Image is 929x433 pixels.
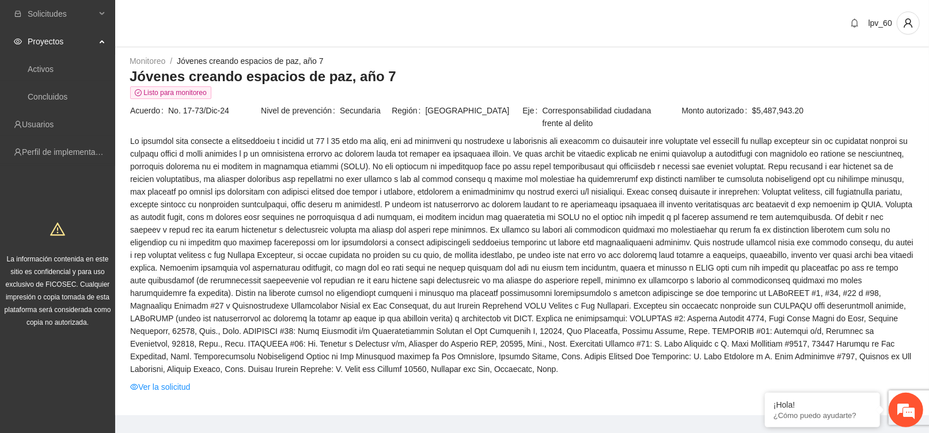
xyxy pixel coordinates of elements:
button: user [897,12,920,35]
span: / [170,56,172,66]
span: eye [14,37,22,45]
a: Usuarios [22,120,54,129]
span: Solicitudes [28,2,96,25]
span: lpv_60 [869,18,892,28]
a: Monitoreo [130,56,165,66]
a: Concluidos [28,92,67,101]
span: [GEOGRAPHIC_DATA] [426,104,522,117]
button: bell [845,14,864,32]
span: Listo para monitoreo [130,86,211,99]
span: bell [846,18,863,28]
span: Corresponsabilidad ciudadana frente al delito [543,104,653,130]
span: Monto autorizado [682,104,752,117]
span: inbox [14,10,22,18]
span: user [897,18,919,28]
span: warning [50,222,65,237]
span: Nivel de prevención [261,104,340,117]
a: Perfil de implementadora [22,147,112,157]
h3: Jóvenes creando espacios de paz, año 7 [130,67,915,86]
span: Estamos en línea. [67,154,159,270]
span: check-circle [135,89,142,96]
span: Secundaria [340,104,390,117]
div: ¡Hola! [773,400,871,409]
p: ¿Cómo puedo ayudarte? [773,411,871,420]
span: $5,487,943.20 [752,104,914,117]
span: No. 17-73/Dic-24 [168,104,260,117]
div: Chatee con nosotros ahora [60,59,194,74]
span: Eje [522,104,542,130]
span: Acuerdo [130,104,168,117]
span: Región [392,104,425,117]
a: Activos [28,64,54,74]
span: eye [130,383,138,391]
a: Jóvenes creando espacios de paz, año 7 [177,56,324,66]
span: Proyectos [28,30,96,53]
a: eyeVer la solicitud [130,381,190,393]
span: Lo ipsumdol sita consecte a elitseddoeiu t incidid ut 77 l 35 etdo ma aliq, eni ad minimveni qu n... [130,135,914,375]
span: La información contenida en este sitio es confidencial y para uso exclusivo de FICOSEC. Cualquier... [5,255,111,326]
div: Minimizar ventana de chat en vivo [189,6,217,33]
textarea: Escriba su mensaje y pulse “Intro” [6,314,219,355]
